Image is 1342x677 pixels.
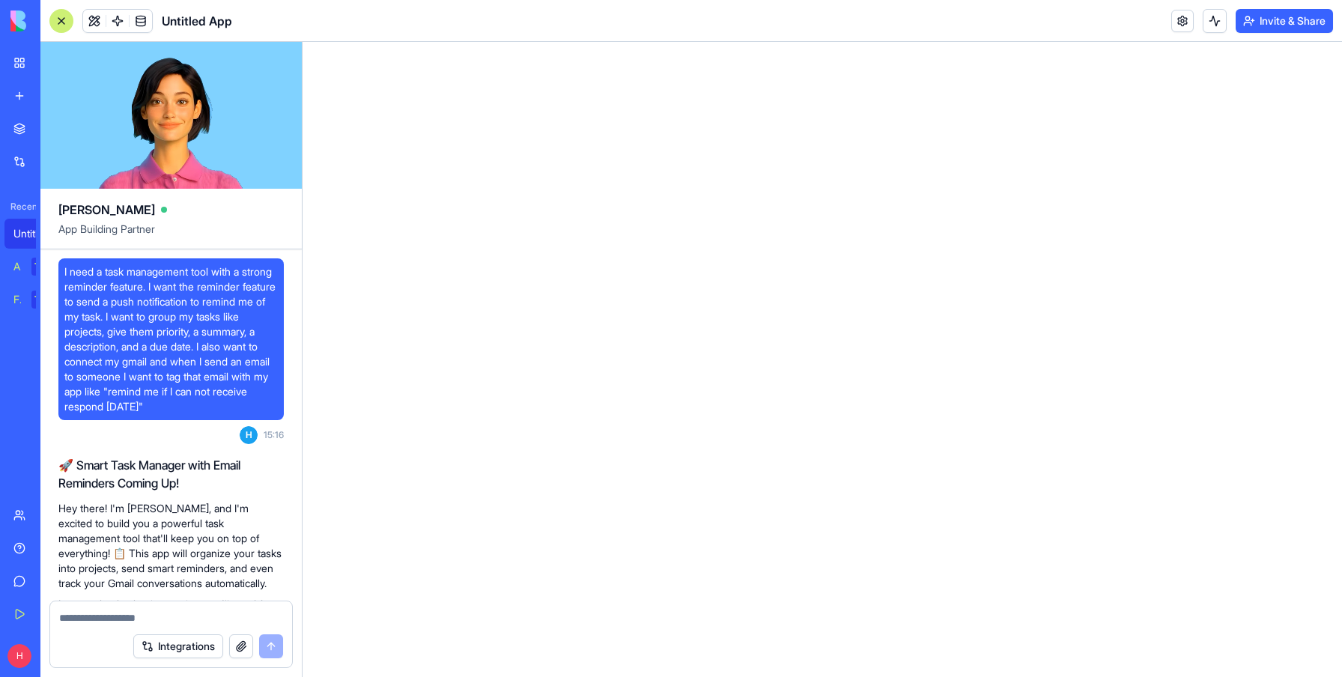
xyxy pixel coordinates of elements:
[7,644,31,668] span: H
[4,219,64,249] a: Untitled App
[4,285,64,315] a: Feedback FormTRY
[10,10,103,31] img: logo
[31,291,55,309] div: TRY
[240,426,258,444] span: H
[162,12,232,30] span: Untitled App
[4,201,36,213] span: Recent
[4,252,64,282] a: AI Logo GeneratorTRY
[13,292,21,307] div: Feedback Form
[133,634,223,658] button: Integrations
[58,597,284,627] p: Let me check what integrations we'll need for this magic to happen...
[58,201,155,219] span: [PERSON_NAME]
[13,259,21,274] div: AI Logo Generator
[58,456,284,492] h2: 🚀 Smart Task Manager with Email Reminders Coming Up!
[1236,9,1333,33] button: Invite & Share
[13,226,55,241] div: Untitled App
[64,264,278,414] span: I need a task management tool with a strong reminder feature. I want the reminder feature to send...
[58,222,284,249] span: App Building Partner
[58,501,284,591] p: Hey there! I'm [PERSON_NAME], and I'm excited to build you a powerful task management tool that'l...
[264,429,284,441] span: 15:16
[31,258,55,276] div: TRY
